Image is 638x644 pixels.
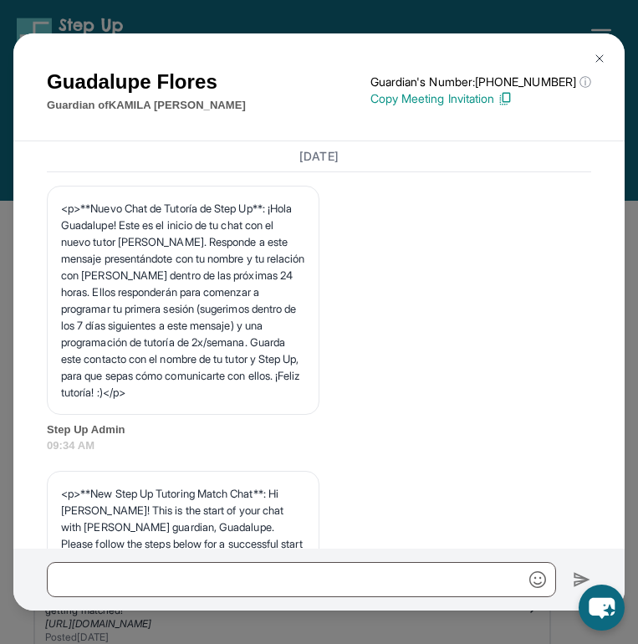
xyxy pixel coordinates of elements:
p: Guardian of KAMILA [PERSON_NAME] [47,97,246,114]
h3: [DATE] [47,148,591,165]
p: Guardian's Number: [PHONE_NUMBER] [370,74,591,90]
img: Close Icon [593,52,606,65]
img: Send icon [573,570,591,589]
span: Step Up Admin [47,422,591,438]
span: 09:34 AM [47,437,591,454]
h1: Guadalupe Flores [47,67,246,97]
p: <p>**Nuevo Chat de Tutoría de Step Up**: ¡Hola Guadalupe! Este es el inicio de tu chat con el nue... [61,200,305,401]
button: chat-button [579,585,625,631]
span: ⓘ [579,74,591,90]
p: Copy Meeting Invitation [370,90,591,107]
img: Copy Icon [498,91,513,106]
img: Emoji [529,571,546,588]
